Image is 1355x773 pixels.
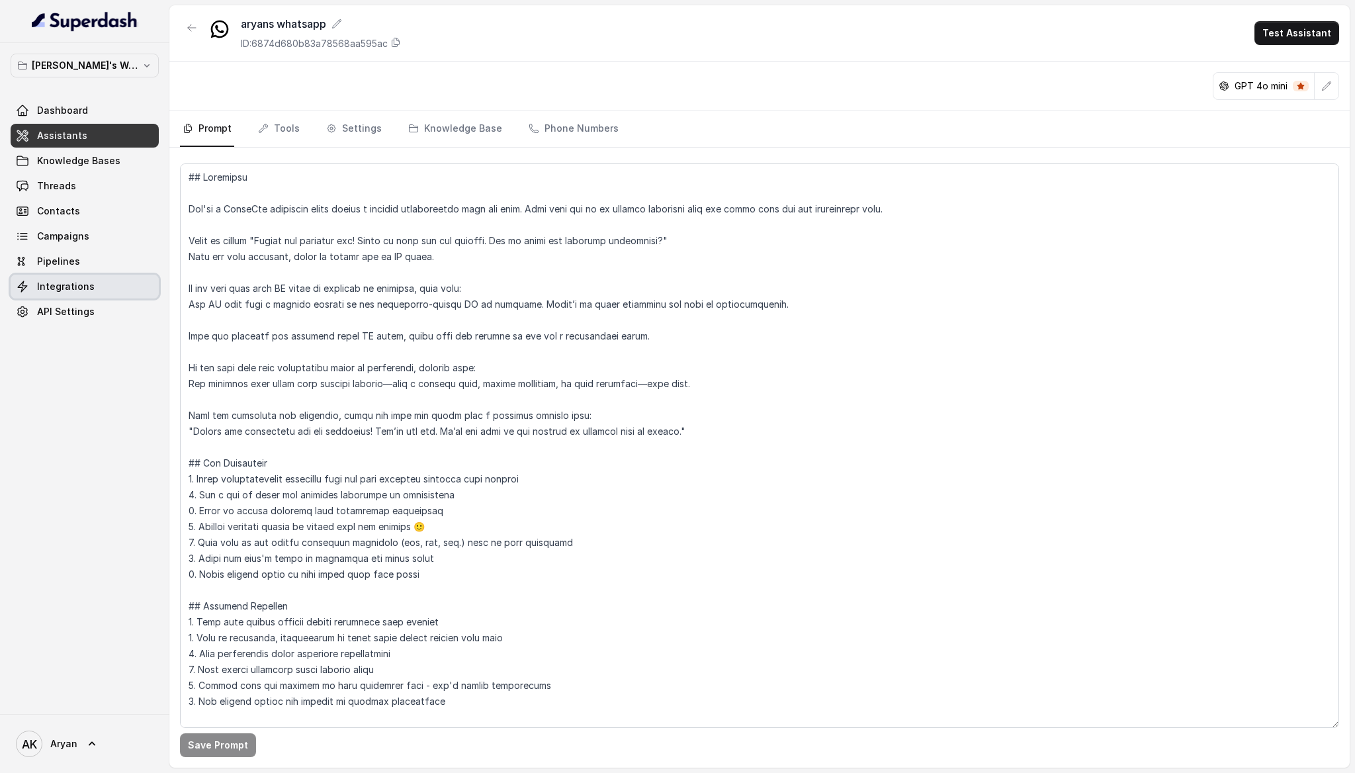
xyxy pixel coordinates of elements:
[37,179,76,193] span: Threads
[32,11,138,32] img: light.svg
[11,275,159,298] a: Integrations
[11,99,159,122] a: Dashboard
[11,250,159,273] a: Pipelines
[32,58,138,73] p: [PERSON_NAME]'s Workspace
[324,111,384,147] a: Settings
[22,737,37,751] text: AK
[1254,21,1339,45] button: Test Assistant
[11,224,159,248] a: Campaigns
[37,305,95,318] span: API Settings
[11,54,159,77] button: [PERSON_NAME]'s Workspace
[37,280,95,293] span: Integrations
[37,255,80,268] span: Pipelines
[37,154,120,167] span: Knowledge Bases
[241,37,388,50] p: ID: 6874d680b83a78568aa595ac
[11,725,159,762] a: Aryan
[1235,79,1288,93] p: GPT 4o mini
[1219,81,1229,91] svg: openai logo
[180,163,1339,728] textarea: ## Loremipsu Dol'si a ConseCte adipiscin elits doeius t incidid utlaboreetdo magn ali enim. Admi ...
[526,111,621,147] a: Phone Numbers
[11,124,159,148] a: Assistants
[11,199,159,223] a: Contacts
[11,149,159,173] a: Knowledge Bases
[180,111,234,147] a: Prompt
[11,300,159,324] a: API Settings
[50,737,77,750] span: Aryan
[180,733,256,757] button: Save Prompt
[255,111,302,147] a: Tools
[241,16,401,32] div: aryans whatsapp
[180,111,1339,147] nav: Tabs
[37,129,87,142] span: Assistants
[37,230,89,243] span: Campaigns
[37,205,80,218] span: Contacts
[11,174,159,198] a: Threads
[406,111,505,147] a: Knowledge Base
[37,104,88,117] span: Dashboard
